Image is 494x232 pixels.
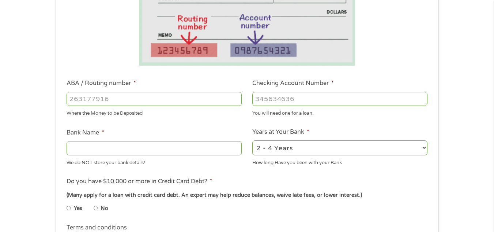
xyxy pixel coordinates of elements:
div: We do NOT store your bank details! [67,156,242,166]
div: How long Have you been with your Bank [252,156,427,166]
div: You will need one for a loan. [252,107,427,117]
label: Years at Your Bank [252,128,309,136]
div: Where the Money to be Deposited [67,107,242,117]
label: Bank Name [67,129,104,137]
label: Terms and conditions [67,224,127,232]
label: ABA / Routing number [67,80,136,87]
label: Checking Account Number [252,80,334,87]
input: 263177916 [67,92,242,106]
label: No [101,205,108,213]
input: 345634636 [252,92,427,106]
div: (Many apply for a loan with credit card debt. An expert may help reduce balances, waive late fees... [67,191,427,199]
label: Yes [74,205,82,213]
label: Do you have $10,000 or more in Credit Card Debt? [67,178,212,185]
